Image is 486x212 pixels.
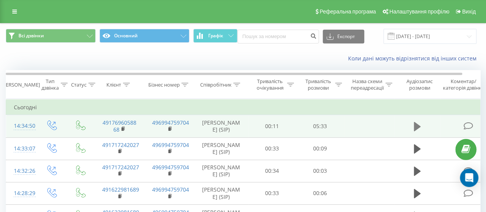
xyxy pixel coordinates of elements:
[152,186,189,193] a: 496994759704
[152,141,189,149] a: 496994759704
[248,160,296,182] td: 00:34
[106,82,121,88] div: Клієнт
[296,182,344,204] td: 00:06
[102,164,139,171] a: 491717242027
[462,8,476,15] span: Вихід
[303,78,333,91] div: Тривалість розмови
[148,82,179,88] div: Бізнес номер
[14,186,29,201] div: 14:28:29
[14,119,29,134] div: 14:34:50
[248,182,296,204] td: 00:33
[102,141,139,149] a: 491717242027
[248,115,296,137] td: 00:11
[103,119,136,133] a: 4917696058868
[237,30,319,43] input: Пошук за номером
[194,115,248,137] td: [PERSON_NAME] (SIP)
[208,33,223,38] span: Графік
[18,33,44,39] span: Всі дзвінки
[441,78,486,91] div: Коментар/категорія дзвінка
[401,78,438,91] div: Аудіозапис розмови
[248,137,296,160] td: 00:33
[255,78,285,91] div: Тривалість очікування
[102,186,139,193] a: 491622981689
[194,160,248,182] td: [PERSON_NAME] (SIP)
[193,29,237,43] button: Графік
[6,29,96,43] button: Всі дзвінки
[14,164,29,179] div: 14:32:26
[296,115,344,137] td: 05:33
[389,8,449,15] span: Налаштування профілю
[100,29,189,43] button: Основний
[296,160,344,182] td: 00:03
[41,78,59,91] div: Тип дзвінка
[348,55,480,62] a: Коли дані можуть відрізнятися вiд інших систем
[194,137,248,160] td: [PERSON_NAME] (SIP)
[200,82,231,88] div: Співробітник
[14,141,29,156] div: 14:33:07
[152,119,189,126] a: 496994759704
[1,82,40,88] div: [PERSON_NAME]
[323,30,364,43] button: Експорт
[152,164,189,171] a: 496994759704
[460,169,478,187] div: Open Intercom Messenger
[296,137,344,160] td: 00:09
[320,8,376,15] span: Реферальна програма
[350,78,383,91] div: Назва схеми переадресації
[194,182,248,204] td: [PERSON_NAME] (SIP)
[71,82,86,88] div: Статус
